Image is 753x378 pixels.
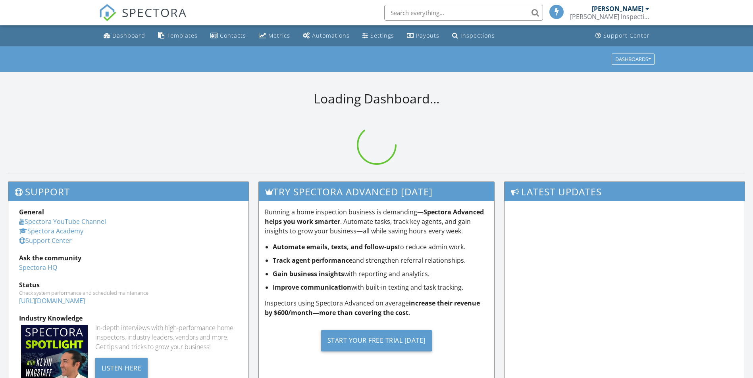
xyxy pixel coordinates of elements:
[259,182,494,201] h3: Try spectora advanced [DATE]
[265,299,480,317] strong: increase their revenue by $600/month—more than covering the cost
[19,217,106,226] a: Spectora YouTube Channel
[384,5,543,21] input: Search everything...
[273,242,488,252] li: to reduce admin work.
[570,13,649,21] div: Groff Inspections LLC
[300,29,353,43] a: Automations (Basic)
[603,32,650,39] div: Support Center
[19,263,57,272] a: Spectora HQ
[19,253,238,263] div: Ask the community
[449,29,498,43] a: Inspections
[220,32,246,39] div: Contacts
[321,330,432,351] div: Start Your Free Trial [DATE]
[273,256,352,265] strong: Track agent performance
[592,5,643,13] div: [PERSON_NAME]
[370,32,394,39] div: Settings
[612,53,655,65] button: Dashboards
[95,363,148,372] a: Listen Here
[19,290,238,296] div: Check system performance and scheduled maintenance.
[273,283,488,292] li: with built-in texting and task tracking.
[265,324,488,357] a: Start Your Free Trial [DATE]
[99,4,116,21] img: The Best Home Inspection Software - Spectora
[505,182,745,201] h3: Latest Updates
[19,236,72,245] a: Support Center
[265,298,488,317] p: Inspectors using Spectora Advanced on average .
[273,256,488,265] li: and strengthen referral relationships.
[122,4,187,21] span: SPECTORA
[359,29,397,43] a: Settings
[265,208,484,226] strong: Spectora Advanced helps you work smarter
[273,283,351,292] strong: Improve communication
[19,280,238,290] div: Status
[155,29,201,43] a: Templates
[265,207,488,236] p: Running a home inspection business is demanding— . Automate tasks, track key agents, and gain ins...
[592,29,653,43] a: Support Center
[273,269,488,279] li: with reporting and analytics.
[404,29,443,43] a: Payouts
[268,32,290,39] div: Metrics
[112,32,145,39] div: Dashboard
[273,242,398,251] strong: Automate emails, texts, and follow-ups
[460,32,495,39] div: Inspections
[95,323,238,351] div: In-depth interviews with high-performance home inspectors, industry leaders, vendors and more. Ge...
[312,32,350,39] div: Automations
[615,56,651,62] div: Dashboards
[256,29,293,43] a: Metrics
[167,32,198,39] div: Templates
[99,11,187,27] a: SPECTORA
[8,182,248,201] h3: Support
[19,208,44,216] strong: General
[273,269,344,278] strong: Gain business insights
[19,296,85,305] a: [URL][DOMAIN_NAME]
[416,32,439,39] div: Payouts
[19,313,238,323] div: Industry Knowledge
[207,29,249,43] a: Contacts
[100,29,148,43] a: Dashboard
[19,227,83,235] a: Spectora Academy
